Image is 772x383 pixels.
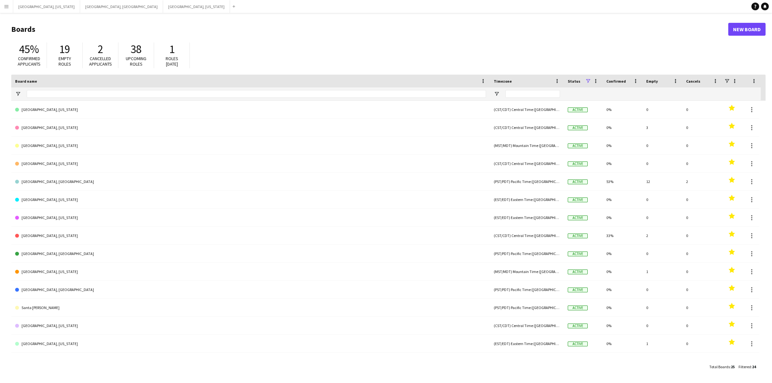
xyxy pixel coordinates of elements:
div: (CST/CDT) Central Time ([GEOGRAPHIC_DATA] & [GEOGRAPHIC_DATA]) [490,101,564,118]
div: 1 [642,335,682,352]
a: [GEOGRAPHIC_DATA], [US_STATE] [15,155,486,173]
a: [GEOGRAPHIC_DATA], [GEOGRAPHIC_DATA] [15,281,486,299]
div: 0 [642,209,682,226]
span: Cancels [686,79,700,84]
div: 3 [642,119,682,136]
div: 0 [642,101,682,118]
h1: Boards [11,24,728,34]
span: Active [568,324,588,328]
span: Confirmed [606,79,626,84]
div: 0 [682,137,722,154]
span: Active [568,197,588,202]
div: 0% [602,353,642,370]
span: Active [568,287,588,292]
div: 2 [682,173,722,190]
div: 0 [642,353,682,370]
span: Active [568,233,588,238]
span: Active [568,107,588,112]
div: 0 [682,335,722,352]
a: [GEOGRAPHIC_DATA], [US_STATE] [15,317,486,335]
a: [GEOGRAPHIC_DATA], [GEOGRAPHIC_DATA] [15,353,486,371]
button: Open Filter Menu [494,91,500,97]
span: Empty roles [59,56,71,67]
div: (PST/PDT) Pacific Time ([GEOGRAPHIC_DATA] & [GEOGRAPHIC_DATA]) [490,173,564,190]
a: Santa [PERSON_NAME] [15,299,486,317]
a: [GEOGRAPHIC_DATA], [US_STATE] [15,263,486,281]
div: : [739,360,756,373]
div: 33% [602,227,642,244]
div: 0% [602,119,642,136]
div: 0 [682,209,722,226]
div: 0% [602,281,642,298]
div: 0% [602,335,642,352]
span: Upcoming roles [126,56,146,67]
div: 0% [602,299,642,316]
span: 25 [731,364,735,369]
a: [GEOGRAPHIC_DATA], [US_STATE] [15,101,486,119]
span: Active [568,143,588,148]
button: [GEOGRAPHIC_DATA], [GEOGRAPHIC_DATA] [80,0,163,13]
span: 19 [59,42,70,56]
span: Active [568,215,588,220]
div: : [709,360,735,373]
a: [GEOGRAPHIC_DATA], [US_STATE] [15,335,486,353]
div: 0 [682,227,722,244]
span: 38 [131,42,142,56]
div: 0 [642,137,682,154]
input: Board name Filter Input [27,90,486,98]
span: Active [568,125,588,130]
div: 0 [642,281,682,298]
div: (PST/PDT) Pacific Time ([GEOGRAPHIC_DATA] & [GEOGRAPHIC_DATA]) [490,353,564,370]
span: Active [568,269,588,274]
div: 0% [602,317,642,334]
div: 2 [642,227,682,244]
div: 0 [682,263,722,280]
div: (PST/PDT) Pacific Time ([GEOGRAPHIC_DATA] & [GEOGRAPHIC_DATA]) [490,245,564,262]
div: 0 [642,155,682,172]
span: 2 [98,42,103,56]
div: (CST/CDT) Central Time ([GEOGRAPHIC_DATA] & [GEOGRAPHIC_DATA]) [490,119,564,136]
a: [GEOGRAPHIC_DATA], [US_STATE] [15,119,486,137]
div: 0% [602,155,642,172]
div: 0 [682,191,722,208]
div: 0 [642,191,682,208]
span: Cancelled applicants [89,56,112,67]
div: (PST/PDT) Pacific Time ([GEOGRAPHIC_DATA] & [GEOGRAPHIC_DATA]) [490,299,564,316]
div: (CST/CDT) Central Time ([GEOGRAPHIC_DATA] & [GEOGRAPHIC_DATA]) [490,317,564,334]
a: [GEOGRAPHIC_DATA], [GEOGRAPHIC_DATA] [15,245,486,263]
span: Timezone [494,79,512,84]
div: 0 [682,101,722,118]
span: 45% [19,42,39,56]
span: Active [568,305,588,310]
span: 1 [169,42,175,56]
div: 0% [602,245,642,262]
div: 12 [642,173,682,190]
div: 0% [602,137,642,154]
span: Total Boards [709,364,730,369]
div: 0 [682,245,722,262]
div: (MST/MDT) Mountain Time ([GEOGRAPHIC_DATA] & [GEOGRAPHIC_DATA]) [490,263,564,280]
div: 0 [642,317,682,334]
a: [GEOGRAPHIC_DATA], [US_STATE] [15,191,486,209]
button: [GEOGRAPHIC_DATA], [US_STATE] [13,0,80,13]
a: [GEOGRAPHIC_DATA], [US_STATE] [15,137,486,155]
div: 0 [642,299,682,316]
span: Active [568,161,588,166]
div: (EST/EDT) Eastern Time ([GEOGRAPHIC_DATA] & [GEOGRAPHIC_DATA]) [490,209,564,226]
button: [GEOGRAPHIC_DATA], [US_STATE] [163,0,230,13]
div: 0% [602,263,642,280]
span: Active [568,251,588,256]
span: Confirmed applicants [18,56,41,67]
div: (EST/EDT) Eastern Time ([GEOGRAPHIC_DATA] & [GEOGRAPHIC_DATA]) [490,191,564,208]
a: New Board [728,23,766,36]
a: [GEOGRAPHIC_DATA], [US_STATE] [15,227,486,245]
span: Roles [DATE] [166,56,178,67]
div: (EST/EDT) Eastern Time ([GEOGRAPHIC_DATA] & [GEOGRAPHIC_DATA]) [490,335,564,352]
div: (PST/PDT) Pacific Time ([GEOGRAPHIC_DATA] & [GEOGRAPHIC_DATA]) [490,281,564,298]
div: 0 [682,317,722,334]
a: [GEOGRAPHIC_DATA], [GEOGRAPHIC_DATA] [15,173,486,191]
span: 24 [752,364,756,369]
div: 1 [642,263,682,280]
div: 0 [682,155,722,172]
div: (MST/MDT) Mountain Time ([GEOGRAPHIC_DATA] & [GEOGRAPHIC_DATA]) [490,137,564,154]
